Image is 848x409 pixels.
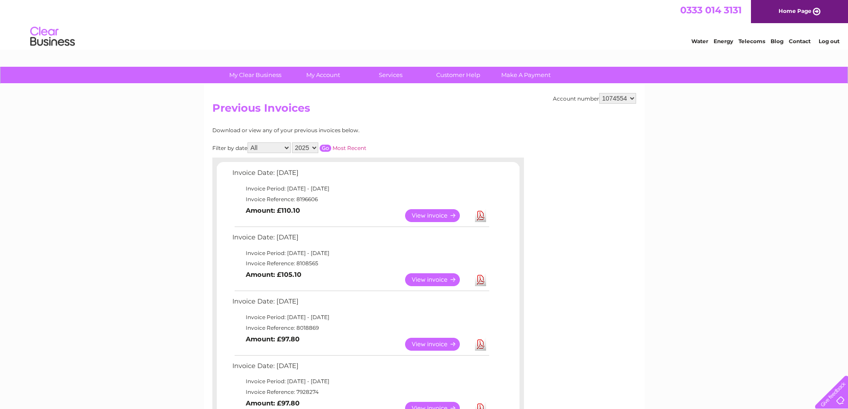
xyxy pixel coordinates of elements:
[219,67,292,83] a: My Clear Business
[286,67,360,83] a: My Account
[230,296,491,312] td: Invoice Date: [DATE]
[422,67,495,83] a: Customer Help
[214,5,635,43] div: Clear Business is a trading name of Verastar Limited (registered in [GEOGRAPHIC_DATA] No. 3667643...
[246,271,301,279] b: Amount: £105.10
[212,127,446,134] div: Download or view any of your previous invoices below.
[230,258,491,269] td: Invoice Reference: 8108565
[230,167,491,183] td: Invoice Date: [DATE]
[212,142,446,153] div: Filter by date
[246,399,300,407] b: Amount: £97.80
[230,360,491,377] td: Invoice Date: [DATE]
[230,194,491,205] td: Invoice Reference: 8196606
[680,4,742,16] a: 0333 014 3131
[230,183,491,194] td: Invoice Period: [DATE] - [DATE]
[475,209,486,222] a: Download
[230,323,491,333] td: Invoice Reference: 8018869
[405,209,471,222] a: View
[230,387,491,397] td: Invoice Reference: 7928274
[30,23,75,50] img: logo.png
[738,38,765,45] a: Telecoms
[553,93,636,104] div: Account number
[230,312,491,323] td: Invoice Period: [DATE] - [DATE]
[246,207,300,215] b: Amount: £110.10
[405,338,471,351] a: View
[489,67,563,83] a: Make A Payment
[354,67,427,83] a: Services
[230,248,491,259] td: Invoice Period: [DATE] - [DATE]
[246,335,300,343] b: Amount: £97.80
[475,273,486,286] a: Download
[691,38,708,45] a: Water
[405,273,471,286] a: View
[333,145,366,151] a: Most Recent
[714,38,733,45] a: Energy
[230,231,491,248] td: Invoice Date: [DATE]
[819,38,840,45] a: Log out
[230,376,491,387] td: Invoice Period: [DATE] - [DATE]
[475,338,486,351] a: Download
[771,38,783,45] a: Blog
[212,102,636,119] h2: Previous Invoices
[789,38,811,45] a: Contact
